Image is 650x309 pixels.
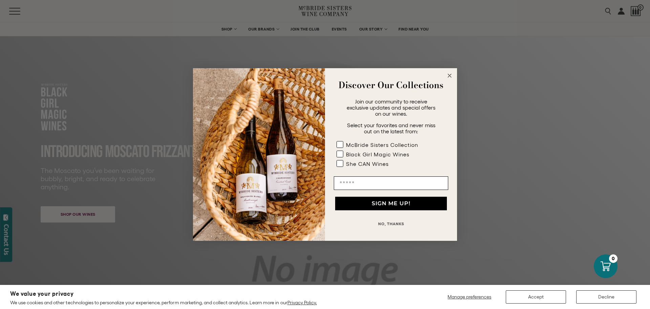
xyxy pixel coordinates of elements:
[10,300,317,306] p: We use cookies and other technologies to personalize your experience, perform marketing, and coll...
[506,290,566,304] button: Accept
[334,217,448,231] button: NO, THANKS
[346,142,418,148] div: McBride Sisters Collection
[346,161,389,167] div: She CAN Wines
[339,78,443,92] strong: Discover Our Collections
[287,300,317,305] a: Privacy Policy.
[10,291,317,297] h2: We value your privacy
[576,290,636,304] button: Decline
[448,294,491,300] span: Manage preferences
[609,254,617,263] div: 0
[346,151,409,157] div: Black Girl Magic Wines
[347,98,435,117] span: Join our community to receive exclusive updates and special offers on our wines.
[443,290,496,304] button: Manage preferences
[193,68,325,241] img: 42653730-7e35-4af7-a99d-12bf478283cf.jpeg
[446,72,454,80] button: Close dialog
[334,176,448,190] input: Email
[347,122,435,134] span: Select your favorites and never miss out on the latest from:
[335,197,447,210] button: SIGN ME UP!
